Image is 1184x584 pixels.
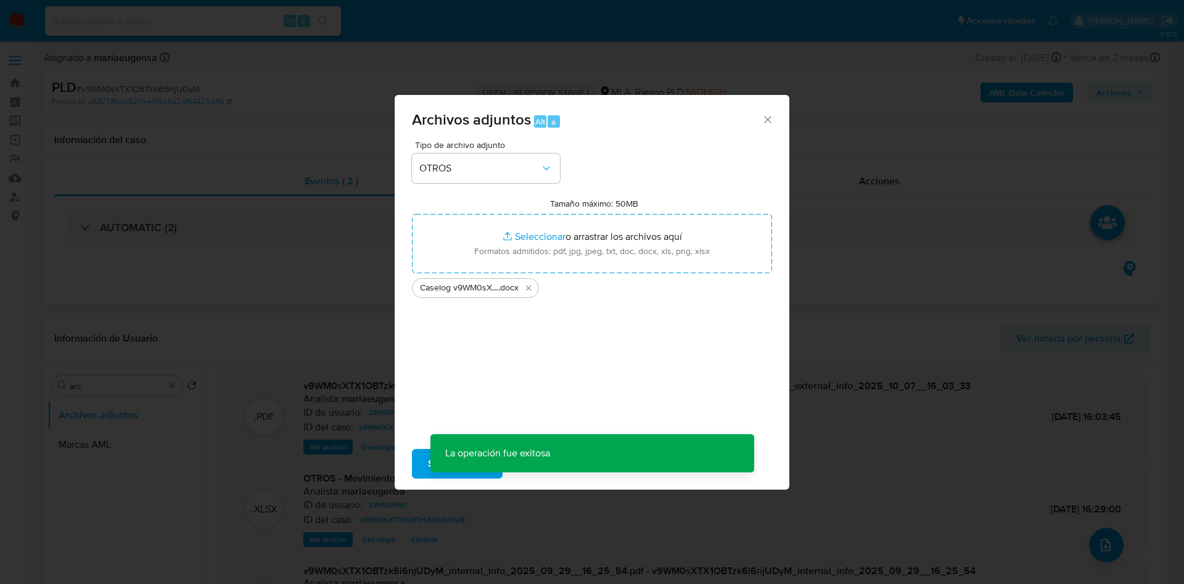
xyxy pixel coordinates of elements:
span: Cancelar [524,450,564,477]
button: Cerrar [762,113,773,125]
span: Alt [535,116,545,128]
span: .docx [498,282,519,294]
span: Subir archivo [428,450,487,477]
span: Archivos adjuntos [412,109,531,130]
span: OTROS [419,162,540,175]
p: La operación fue exitosa [430,434,565,472]
button: Eliminar Caselog v9WM0sXTX1OBTzk6l6njUDyM_2025_09_17_16_46_43.docx [521,281,536,295]
label: Tamaño máximo: 50MB [550,198,638,209]
span: a [551,116,556,128]
ul: Archivos seleccionados [412,273,772,298]
button: OTROS [412,154,560,183]
span: Caselog v9WM0sXTX1OBTzk6l6njUDyM_2025_09_17_16_46_43 [420,282,498,294]
button: Subir archivo [412,449,503,479]
span: Tipo de archivo adjunto [415,141,563,149]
